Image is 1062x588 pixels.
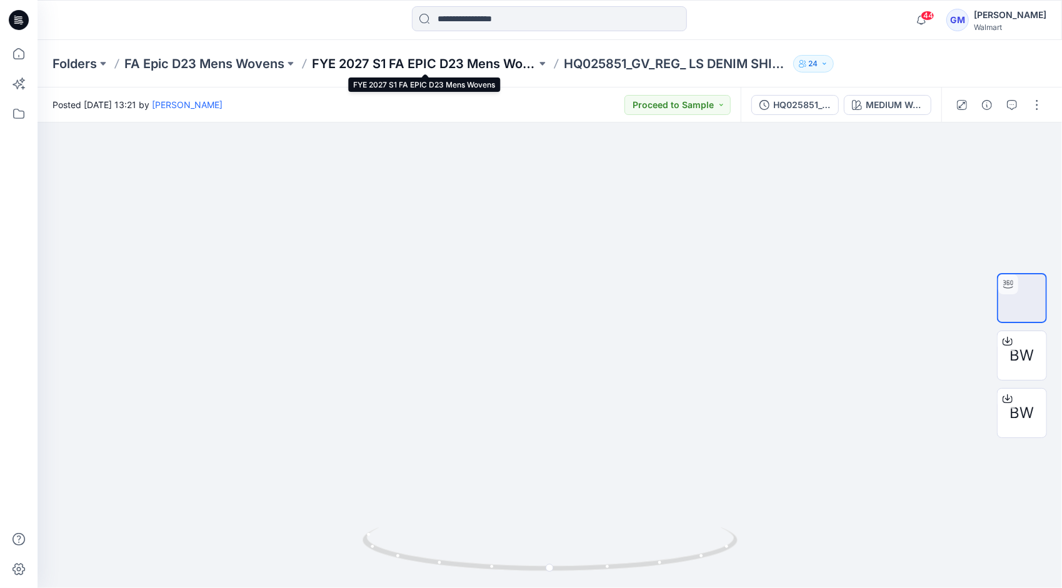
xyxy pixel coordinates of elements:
[844,95,931,115] button: MEDIUM WASH AS PER SWATCH
[124,55,284,72] a: FA Epic D23 Mens Wovens
[53,55,97,72] a: Folders
[53,98,223,111] span: Posted [DATE] 13:21 by
[564,55,788,72] p: HQ025851_GV_REG_ LS DENIM SHIRT
[751,95,839,115] button: HQ025851_GV_REG_ LS DENIM SHIRT
[866,98,923,112] div: MEDIUM WASH AS PER SWATCH
[946,9,969,31] div: GM
[921,11,934,21] span: 44
[312,55,536,72] a: FYE 2027 S1 FA EPIC D23 Mens Wovens
[793,55,834,72] button: 24
[1010,344,1034,367] span: BW
[152,99,223,110] a: [PERSON_NAME]
[773,98,831,112] div: HQ025851_GV_REG_ LS DENIM SHIRT
[974,22,1046,32] div: Walmart
[974,7,1046,22] div: [PERSON_NAME]
[1010,402,1034,424] span: BW
[809,57,818,71] p: 24
[977,95,997,115] button: Details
